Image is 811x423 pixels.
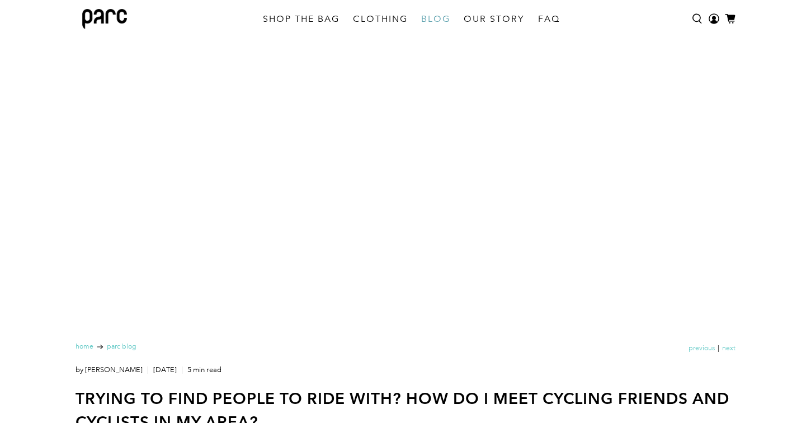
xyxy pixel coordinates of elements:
a: BLOG [414,3,457,35]
img: parc bag logo [82,9,127,29]
a: Home [76,344,93,350]
span: 5 min read [185,365,221,374]
h1: How to Find Cycling Friends & Group Rides: Best Ways to Meet Cyclists in Your Area [154,169,657,219]
nav: breadcrumbs [76,344,136,350]
a: Previous [689,345,715,352]
a: SHOP THE BAG [256,3,346,35]
span: [DATE] [150,365,177,374]
a: Next [722,345,735,352]
a: FAQ [531,3,567,35]
a: by [PERSON_NAME] [76,365,143,374]
a: OUR STORY [457,3,531,35]
span: | [715,344,722,354]
a: CLOTHING [346,3,414,35]
a: Parc Blog [107,344,136,350]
